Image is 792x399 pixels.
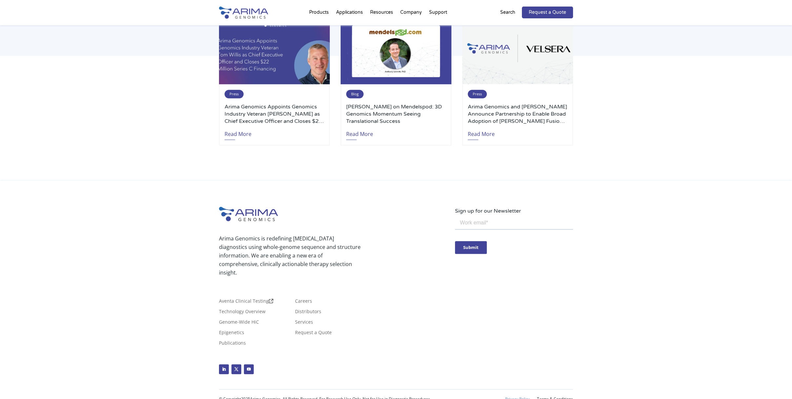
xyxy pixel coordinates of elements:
img: Personnel-Announcement-LinkedIn-Carousel-22025-1-500x300.jpg [219,18,330,84]
a: Services [295,320,313,327]
a: Distributors [295,309,321,316]
p: Sign up for our Newsletter [455,207,573,215]
a: Request a Quote [522,7,573,18]
a: Aventa Clinical Testing [219,299,273,306]
img: Arima-Genomics-logo [219,7,268,19]
a: Genome-Wide HiC [219,320,259,327]
a: Follow on Youtube [244,364,254,374]
a: Epigenetics [219,330,244,337]
a: Follow on X [231,364,241,374]
a: Read More [225,125,251,140]
a: [PERSON_NAME] on Mendelspod: 3D Genomics Momentum Seeing Translational Success [346,103,446,125]
iframe: Chat Widget [759,368,792,399]
a: Publications [219,341,246,348]
a: Arima Genomics Appoints Genomics Industry Veteran [PERSON_NAME] as Chief Executive Officer and Cl... [225,103,324,125]
a: Read More [346,125,373,140]
a: Follow on LinkedIn [219,364,229,374]
img: Arima-Genomics-logo [219,207,278,221]
a: Read More [468,125,495,140]
img: Arima-Genomics-and-Velsera-Logos-500x300.png [462,18,573,84]
a: Careers [295,299,312,306]
img: Anthony-Schmitt-PhD-2-500x300.jpg [341,18,451,84]
p: Search [500,8,515,17]
p: Arima Genomics is redefining [MEDICAL_DATA] diagnostics using whole-genome sequence and structure... [219,234,361,277]
a: Arima Genomics and [PERSON_NAME] Announce Partnership to Enable Broad Adoption of [PERSON_NAME] F... [468,103,567,125]
a: Request a Quote [295,330,332,337]
span: Press [225,90,244,98]
iframe: Form 0 [455,215,573,258]
span: Press [468,90,487,98]
span: Blog [346,90,364,98]
a: Technology Overview [219,309,266,316]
